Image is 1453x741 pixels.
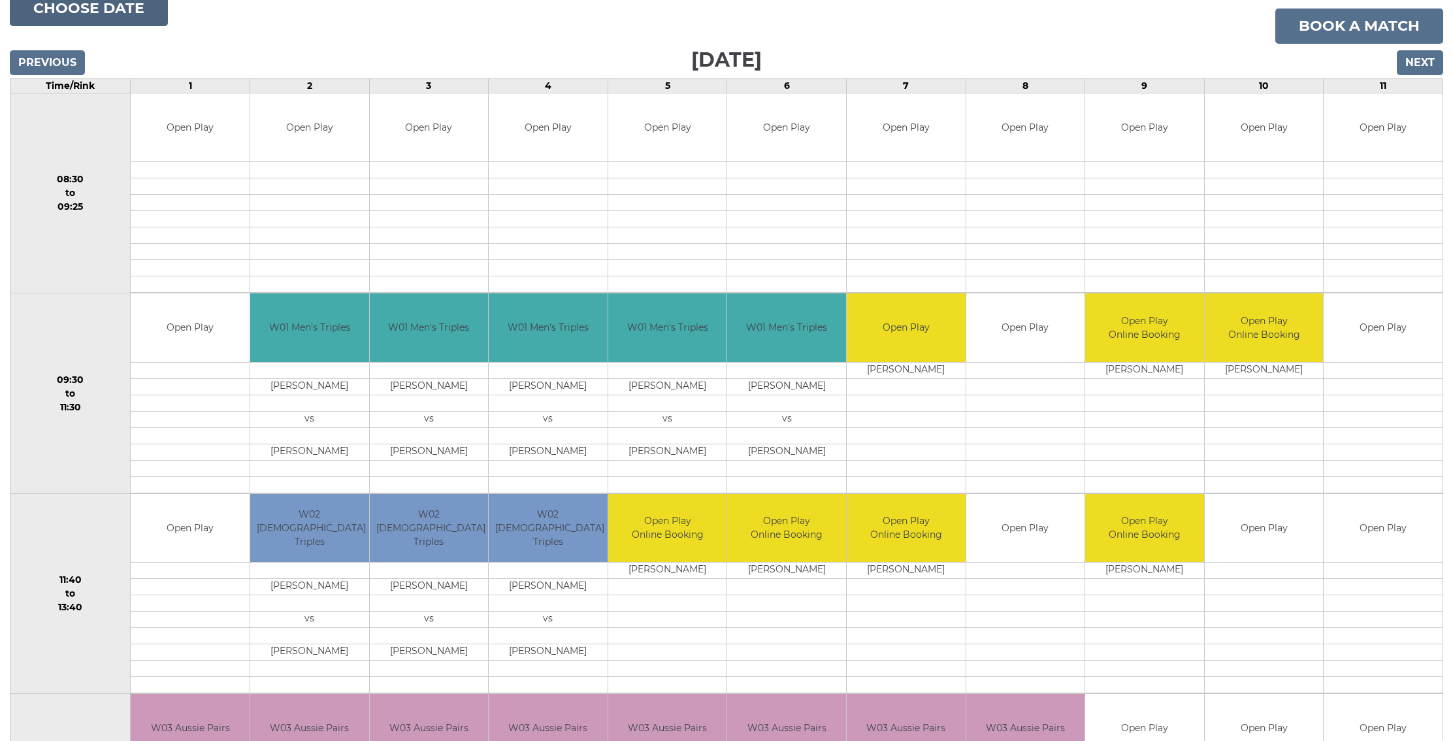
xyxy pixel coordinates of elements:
td: 11 [1324,78,1443,93]
td: W01 Men's Triples [727,293,846,362]
td: Open Play [608,93,727,162]
td: W01 Men's Triples [608,293,727,362]
td: Open Play [370,93,489,162]
td: vs [489,411,608,427]
td: 8 [966,78,1085,93]
td: 09:30 to 11:30 [10,293,131,494]
td: vs [489,612,608,628]
td: [PERSON_NAME] [1205,362,1324,378]
td: [PERSON_NAME] [250,644,369,661]
td: Open Play [966,494,1085,563]
td: [PERSON_NAME] [250,579,369,595]
td: 9 [1085,78,1205,93]
td: Open Play [1085,93,1204,162]
td: 11:40 to 13:40 [10,493,131,694]
td: vs [727,411,846,427]
td: W02 [DEMOGRAPHIC_DATA] Triples [250,494,369,563]
td: Open Play [131,93,250,162]
a: Book a match [1275,8,1443,44]
td: [PERSON_NAME] [489,579,608,595]
td: Open Play [847,293,966,362]
td: Open Play Online Booking [1085,293,1204,362]
td: Open Play [1324,93,1443,162]
td: W01 Men's Triples [489,293,608,362]
td: W01 Men's Triples [250,293,369,362]
td: [PERSON_NAME] [1085,362,1204,378]
td: 7 [846,78,966,93]
td: Open Play [1205,93,1324,162]
td: Time/Rink [10,78,131,93]
td: Open Play Online Booking [847,494,966,563]
td: [PERSON_NAME] [1085,563,1204,579]
td: Open Play [131,293,250,362]
td: 5 [608,78,727,93]
td: vs [608,411,727,427]
td: Open Play Online Booking [727,494,846,563]
td: [PERSON_NAME] [847,563,966,579]
td: vs [250,411,369,427]
td: Open Play [727,93,846,162]
td: W01 Men's Triples [370,293,489,362]
td: Open Play Online Booking [608,494,727,563]
td: [PERSON_NAME] [370,644,489,661]
td: vs [370,411,489,427]
td: vs [250,612,369,628]
td: W02 [DEMOGRAPHIC_DATA] Triples [489,494,608,563]
td: [PERSON_NAME] [370,444,489,460]
td: [PERSON_NAME] [489,378,608,395]
td: Open Play [1324,494,1443,563]
td: [PERSON_NAME] [489,644,608,661]
td: 6 [727,78,847,93]
td: [PERSON_NAME] [250,444,369,460]
td: Open Play [847,93,966,162]
td: [PERSON_NAME] [727,378,846,395]
td: Open Play [1205,494,1324,563]
td: 1 [131,78,250,93]
td: Open Play [966,93,1085,162]
td: [PERSON_NAME] [727,563,846,579]
td: 4 [489,78,608,93]
td: Open Play [966,293,1085,362]
td: [PERSON_NAME] [847,362,966,378]
td: 08:30 to 09:25 [10,93,131,293]
td: [PERSON_NAME] [727,444,846,460]
td: Open Play [1324,293,1443,362]
td: W02 [DEMOGRAPHIC_DATA] Triples [370,494,489,563]
td: Open Play [131,494,250,563]
input: Next [1397,50,1443,75]
td: [PERSON_NAME] [489,444,608,460]
td: 10 [1204,78,1324,93]
td: 3 [369,78,489,93]
td: [PERSON_NAME] [608,563,727,579]
td: Open Play [250,93,369,162]
td: [PERSON_NAME] [370,579,489,595]
td: Open Play [489,93,608,162]
td: 2 [250,78,369,93]
td: Open Play Online Booking [1205,293,1324,362]
td: [PERSON_NAME] [250,378,369,395]
td: vs [370,612,489,628]
td: [PERSON_NAME] [608,378,727,395]
td: Open Play Online Booking [1085,494,1204,563]
td: [PERSON_NAME] [370,378,489,395]
input: Previous [10,50,85,75]
td: [PERSON_NAME] [608,444,727,460]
